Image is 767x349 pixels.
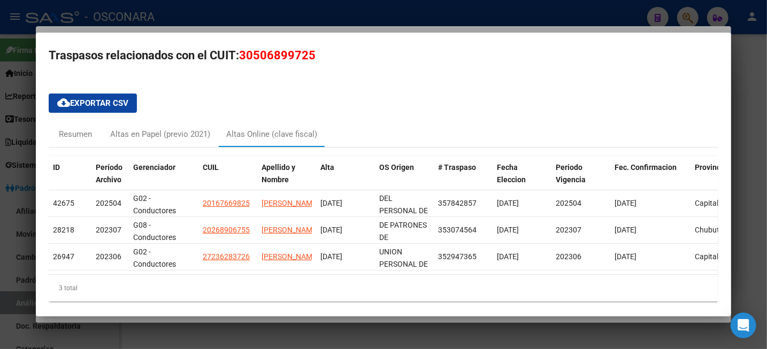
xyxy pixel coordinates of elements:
[96,163,122,184] span: Período Archivo
[438,163,476,172] span: # Traspaso
[320,251,371,263] div: [DATE]
[96,252,121,261] span: 202306
[49,156,91,191] datatable-header-cell: ID
[57,98,128,108] span: Exportar CSV
[379,221,436,314] span: DE PATRONES DE [PERSON_NAME] Y PUERTOS - DE PATRONES DE [PERSON_NAME] Y PUERTOS
[375,156,434,191] datatable-header-cell: OS Origen
[615,252,636,261] span: [DATE]
[320,224,371,236] div: [DATE]
[203,199,250,207] span: 20167669825
[203,163,219,172] span: CUIL
[198,156,257,191] datatable-header-cell: CUIL
[695,199,745,207] span: Capital Federal
[320,197,371,210] div: [DATE]
[110,128,210,141] div: Altas en Papel (previo 2021)
[497,226,519,234] span: [DATE]
[610,156,691,191] datatable-header-cell: Fec. Confirmacion
[49,275,718,301] div: 3 total
[91,156,129,191] datatable-header-cell: Período Archivo
[257,156,316,191] datatable-header-cell: Apellido y Nombre
[53,226,74,234] span: 28218
[203,226,250,234] span: 20268906755
[316,156,375,191] datatable-header-cell: Alta
[379,194,428,263] span: DEL PERSONAL DE TELEVISION - DEL PERSONAL DE TELEVISION
[239,49,316,62] span: 30506899725
[497,199,519,207] span: [DATE]
[493,156,551,191] datatable-header-cell: Fecha Eleccion
[262,199,319,207] span: [PERSON_NAME]
[226,128,317,141] div: Altas Online (clave fiscal)
[615,199,636,207] span: [DATE]
[262,252,319,261] span: [PERSON_NAME]
[434,156,493,191] datatable-header-cell: # Traspaso
[129,156,198,191] datatable-header-cell: Gerenciador
[731,313,756,338] div: Open Intercom Messenger
[695,226,719,234] span: Chubut
[49,94,137,113] button: Exportar CSV
[695,252,745,261] span: Capital Federal
[615,226,636,234] span: [DATE]
[133,247,186,281] span: G02 - Conductores Navales Central
[556,199,581,207] span: 202504
[53,252,74,261] span: 26947
[556,163,586,184] span: Periodo Vigencia
[551,156,610,191] datatable-header-cell: Periodo Vigencia
[53,163,60,172] span: ID
[96,199,121,207] span: 202504
[57,96,70,109] mat-icon: cloud_download
[556,252,581,261] span: 202306
[320,163,334,172] span: Alta
[262,163,295,184] span: Apellido y Nombre
[203,252,250,261] span: 27236283726
[691,156,749,191] datatable-header-cell: Provincia
[96,226,121,234] span: 202307
[49,45,718,66] h2: Traspasos relacionados con el CUIT:
[438,226,477,234] span: 353074564
[497,163,526,184] span: Fecha Eleccion
[133,163,175,172] span: Gerenciador
[53,199,74,207] span: 42675
[497,252,519,261] span: [DATE]
[556,226,581,234] span: 202307
[133,221,190,254] span: G08 - Conductores [PERSON_NAME]
[133,194,186,227] span: G02 - Conductores Navales Central
[615,163,677,172] span: Fec. Confirmacion
[438,252,477,261] span: 352947365
[59,128,92,141] div: Resumen
[379,163,414,172] span: OS Origen
[438,199,477,207] span: 357842857
[262,226,319,234] span: [PERSON_NAME]
[695,163,727,172] span: Provincia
